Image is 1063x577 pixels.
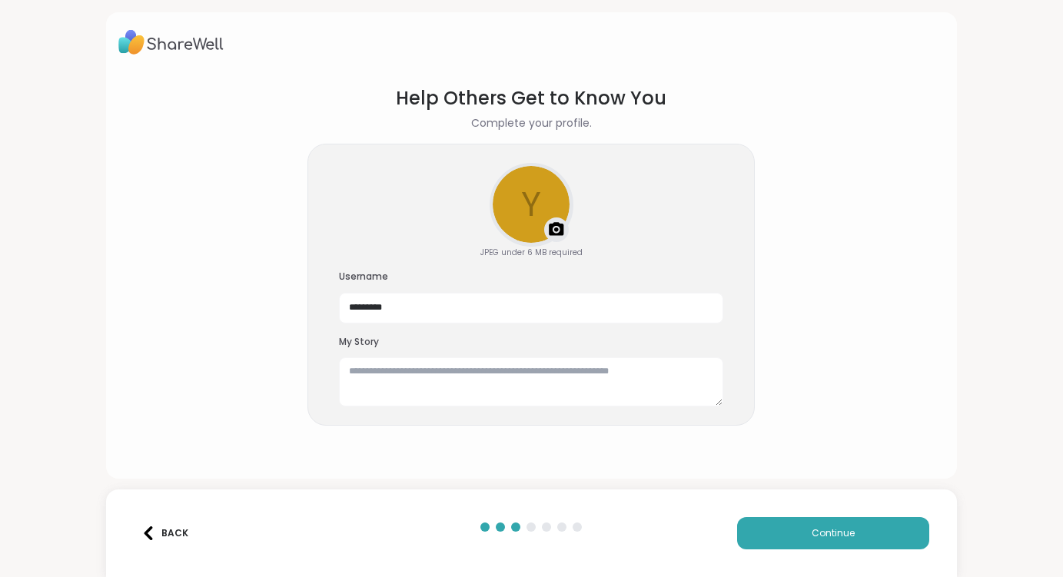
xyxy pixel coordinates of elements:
[812,526,855,540] span: Continue
[118,25,224,60] img: ShareWell Logo
[134,517,195,549] button: Back
[339,270,723,284] h3: Username
[141,526,188,540] div: Back
[471,115,592,131] h2: Complete your profile.
[396,85,666,112] h1: Help Others Get to Know You
[737,517,929,549] button: Continue
[480,247,583,258] div: JPEG under 6 MB required
[339,336,723,349] h3: My Story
